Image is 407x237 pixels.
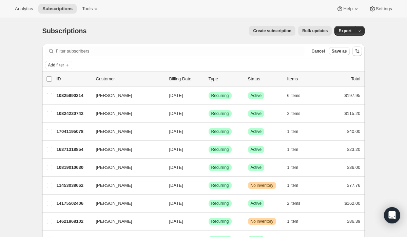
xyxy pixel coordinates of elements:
span: $36.00 [347,165,361,170]
span: $197.95 [345,93,361,98]
button: 1 item [287,163,306,172]
span: $86.39 [347,219,361,224]
span: Create subscription [253,28,291,34]
p: 10825990214 [57,92,91,99]
button: [PERSON_NAME] [92,180,160,191]
button: 2 items [287,109,308,118]
span: [DATE] [169,129,183,134]
button: Bulk updates [298,26,332,36]
p: Status [248,76,282,82]
div: 11453038662[PERSON_NAME][DATE]SuccessRecurringWarningNo inventory1 item$77.76 [57,181,361,190]
button: Analytics [11,4,37,14]
button: Save as [329,47,350,55]
p: 10824220742 [57,110,91,117]
div: 10825990214[PERSON_NAME][DATE]SuccessRecurringSuccessActive6 items$197.95 [57,91,361,100]
span: Tools [82,6,93,12]
button: Add filter [45,61,72,69]
p: 10819010630 [57,164,91,171]
span: [DATE] [169,111,183,116]
span: 1 item [287,219,298,224]
span: 2 items [287,201,301,206]
span: Bulk updates [302,28,328,34]
span: [PERSON_NAME] [96,200,132,207]
button: Help [332,4,363,14]
p: 16371318854 [57,146,91,153]
span: Subscriptions [42,27,87,35]
span: Analytics [15,6,33,12]
span: [PERSON_NAME] [96,128,132,135]
span: [PERSON_NAME] [96,164,132,171]
span: Active [251,147,262,152]
button: [PERSON_NAME] [92,216,160,227]
span: Recurring [211,165,229,170]
button: [PERSON_NAME] [92,144,160,155]
span: Cancel [311,48,325,54]
span: Recurring [211,129,229,134]
button: 6 items [287,91,308,100]
span: Active [251,165,262,170]
button: 1 item [287,127,306,136]
p: 14175502406 [57,200,91,207]
input: Filter subscribers [56,46,305,56]
span: [PERSON_NAME] [96,218,132,225]
div: 10824220742[PERSON_NAME][DATE]SuccessRecurringSuccessActive2 items$115.20 [57,109,361,118]
span: [DATE] [169,147,183,152]
p: 17041195078 [57,128,91,135]
div: 16371318854[PERSON_NAME][DATE]SuccessRecurringSuccessActive1 item$23.20 [57,145,361,154]
button: 1 item [287,217,306,226]
div: Open Intercom Messenger [384,207,400,223]
button: 1 item [287,145,306,154]
span: 1 item [287,129,298,134]
button: Export [334,26,355,36]
button: [PERSON_NAME] [92,126,160,137]
div: 17041195078[PERSON_NAME][DATE]SuccessRecurringSuccessActive1 item$40.00 [57,127,361,136]
span: Recurring [211,111,229,116]
span: [DATE] [169,165,183,170]
span: [DATE] [169,219,183,224]
span: Settings [376,6,392,12]
p: 11453038662 [57,182,91,189]
button: Subscriptions [38,4,77,14]
button: [PERSON_NAME] [92,162,160,173]
span: $40.00 [347,129,361,134]
span: $162.00 [345,201,361,206]
button: 1 item [287,181,306,190]
span: 1 item [287,165,298,170]
div: 14175502406[PERSON_NAME][DATE]SuccessRecurringSuccessActive2 items$162.00 [57,199,361,208]
span: 6 items [287,93,301,98]
span: Active [251,111,262,116]
span: No inventory [251,183,273,188]
span: Recurring [211,93,229,98]
button: Cancel [309,47,327,55]
span: Export [338,28,351,34]
div: Type [209,76,243,82]
span: [PERSON_NAME] [96,182,132,189]
span: Active [251,201,262,206]
button: [PERSON_NAME] [92,198,160,209]
span: Add filter [48,62,64,68]
span: Help [343,6,352,12]
p: 14621868102 [57,218,91,225]
button: [PERSON_NAME] [92,90,160,101]
button: [PERSON_NAME] [92,108,160,119]
span: [DATE] [169,93,183,98]
span: [DATE] [169,201,183,206]
p: ID [57,76,91,82]
span: Recurring [211,219,229,224]
div: Items [287,76,321,82]
button: Sort the results [352,46,362,56]
p: Total [351,76,360,82]
span: [PERSON_NAME] [96,92,132,99]
span: 1 item [287,183,298,188]
span: No inventory [251,219,273,224]
div: 14621868102[PERSON_NAME][DATE]SuccessRecurringWarningNo inventory1 item$86.39 [57,217,361,226]
button: Create subscription [249,26,295,36]
span: Subscriptions [42,6,73,12]
span: Active [251,129,262,134]
span: 2 items [287,111,301,116]
span: $23.20 [347,147,361,152]
span: Recurring [211,147,229,152]
button: Tools [78,4,103,14]
span: [DATE] [169,183,183,188]
span: Save as [332,48,347,54]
